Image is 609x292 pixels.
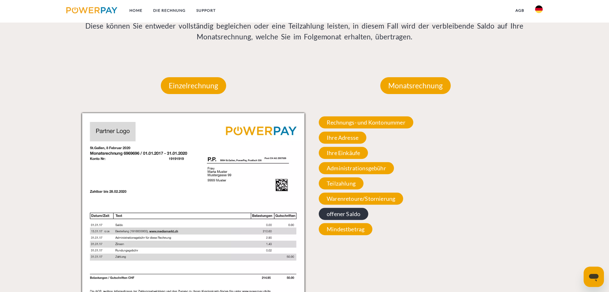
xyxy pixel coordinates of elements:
[319,147,368,159] span: Ihre Einkäufe
[319,193,403,205] span: Warenretoure/Stornierung
[124,5,148,16] a: Home
[319,132,366,144] span: Ihre Adresse
[319,162,394,174] span: Administrationsgebühr
[161,77,226,94] p: Einzelrechnung
[319,177,363,189] span: Teilzahlung
[66,7,117,13] img: logo-powerpay.svg
[510,5,530,16] a: agb
[148,5,191,16] a: DIE RECHNUNG
[319,223,372,235] span: Mindestbetrag
[380,77,451,94] p: Monatsrechnung
[319,208,368,220] span: offener Saldo
[319,116,413,128] span: Rechnungs- und Kontonummer
[535,5,543,13] img: de
[82,21,527,42] p: Diese können Sie entweder vollständig begleichen oder eine Teilzahlung leisten, in diesem Fall wi...
[584,267,604,287] iframe: Schaltfläche zum Öffnen des Messaging-Fensters
[191,5,221,16] a: SUPPORT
